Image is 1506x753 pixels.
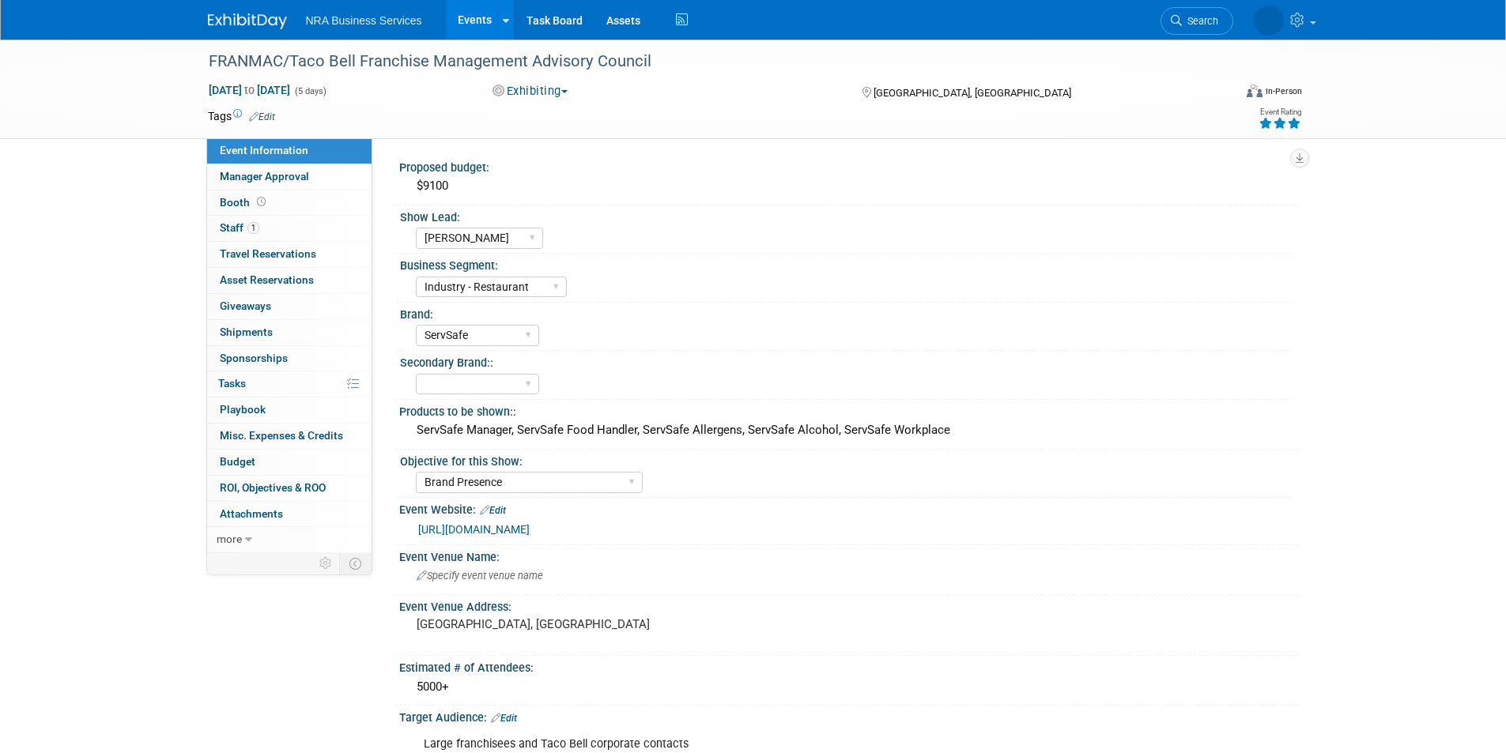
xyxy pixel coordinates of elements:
[312,553,340,574] td: Personalize Event Tab Strip
[220,299,271,312] span: Giveaways
[207,294,372,319] a: Giveaways
[220,144,308,156] span: Event Information
[339,553,372,574] td: Toggle Event Tabs
[400,351,1292,371] div: Secondary Brand::
[207,190,372,216] a: Booth
[400,450,1292,469] div: Objective for this Show:
[220,507,283,520] span: Attachments
[218,377,246,390] span: Tasks
[1161,7,1233,35] a: Search
[306,14,422,27] span: NRA Business Services
[400,205,1292,225] div: Show Lead:
[208,13,287,29] img: ExhibitDay
[207,216,372,241] a: Staff1
[207,164,372,190] a: Manager Approval
[293,86,326,96] span: (5 days)
[203,47,1210,76] div: FRANMAC/Taco Bell Franchise Management Advisory Council
[208,108,275,124] td: Tags
[1247,85,1263,97] img: Format-Inperson.png
[207,320,372,345] a: Shipments
[207,242,372,267] a: Travel Reservations
[220,221,259,234] span: Staff
[400,303,1292,322] div: Brand:
[207,346,372,371] a: Sponsorships
[411,174,1287,198] div: $9100
[208,83,291,97] span: [DATE] [DATE]
[207,424,372,449] a: Misc. Expenses & Credits
[487,83,574,100] button: Exhibiting
[411,675,1287,699] div: 5000+
[399,656,1299,676] div: Estimated # of Attendees:
[207,268,372,293] a: Asset Reservations
[399,400,1299,420] div: Products to be shown::
[207,527,372,552] a: more
[207,476,372,501] a: ROI, Objectives & ROO
[1182,15,1218,27] span: Search
[1265,85,1302,97] div: In-Person
[207,502,372,527] a: Attachments
[399,706,1299,726] div: Target Audience:
[254,196,269,208] span: Booth not reserved yet
[207,138,372,164] a: Event Information
[417,570,543,582] span: Specify event venue name
[220,403,266,416] span: Playbook
[418,523,530,536] a: [URL][DOMAIN_NAME]
[400,254,1292,273] div: Business Segment:
[399,156,1299,175] div: Proposed budget:
[249,111,275,122] a: Edit
[1254,6,1284,36] img: Scott Anderson
[417,617,757,631] pre: [GEOGRAPHIC_DATA], [GEOGRAPHIC_DATA]
[217,533,242,545] span: more
[220,429,343,442] span: Misc. Expenses & Credits
[220,247,316,260] span: Travel Reservations
[399,595,1299,615] div: Event Venue Address:
[247,222,259,234] span: 1
[220,352,288,364] span: Sponsorships
[207,397,372,423] a: Playbook
[220,196,269,209] span: Booth
[220,481,326,494] span: ROI, Objectives & ROO
[207,371,372,397] a: Tasks
[411,418,1287,442] div: ServSafe Manager, ServSafe Food Handler, ServSafe Allergens, ServSafe Alcohol, ServSafe Workplace
[220,455,255,468] span: Budget
[874,87,1071,99] span: [GEOGRAPHIC_DATA], [GEOGRAPHIC_DATA]
[1259,108,1301,116] div: Event Rating
[399,545,1299,565] div: Event Venue Name:
[220,326,273,338] span: Shipments
[220,273,314,286] span: Asset Reservations
[480,505,506,516] a: Edit
[399,498,1299,518] div: Event Website:
[242,84,257,96] span: to
[491,713,517,724] a: Edit
[207,450,372,475] a: Budget
[220,170,309,183] span: Manager Approval
[1140,82,1303,106] div: Event Format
